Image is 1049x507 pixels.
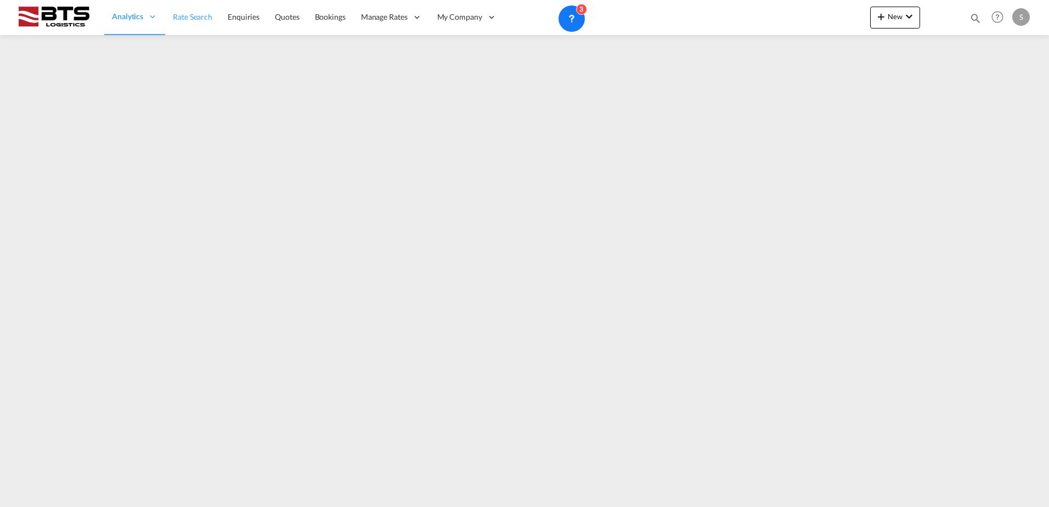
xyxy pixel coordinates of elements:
[437,12,482,22] span: My Company
[875,10,888,23] md-icon: icon-plus 400-fg
[1012,8,1030,26] div: S
[988,8,1007,26] span: Help
[112,11,143,22] span: Analytics
[315,12,346,21] span: Bookings
[969,12,982,29] div: icon-magnify
[275,12,299,21] span: Quotes
[903,10,916,23] md-icon: icon-chevron-down
[969,12,982,24] md-icon: icon-magnify
[988,8,1012,27] div: Help
[173,12,212,21] span: Rate Search
[228,12,260,21] span: Enquiries
[875,12,916,21] span: New
[870,7,920,29] button: icon-plus 400-fgNewicon-chevron-down
[361,12,408,22] span: Manage Rates
[16,5,91,30] img: cdcc71d0be7811ed9adfbf939d2aa0e8.png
